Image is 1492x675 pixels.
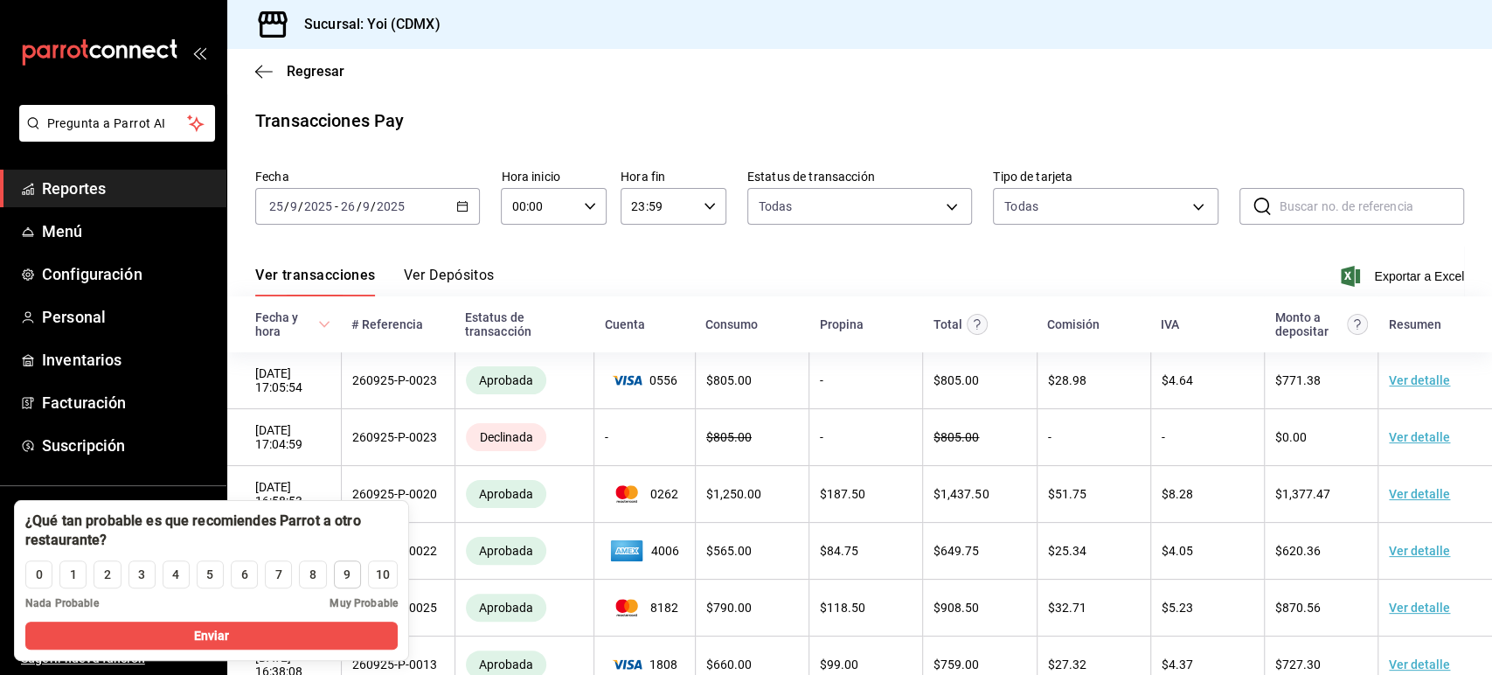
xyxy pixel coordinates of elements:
[334,560,361,588] button: 9
[341,466,455,523] td: 260925-P-0020
[1047,317,1100,331] div: Comisión
[933,544,979,558] span: $ 649.75
[255,170,480,183] label: Fecha
[933,317,962,331] div: Total
[706,658,752,672] span: $ 660.00
[344,566,350,584] div: 9
[42,348,212,372] span: Inventarios
[335,199,338,213] span: -
[371,199,376,213] span: /
[1389,487,1450,501] a: Ver detalle
[706,487,761,501] span: $ 1,250.00
[275,566,282,584] div: 7
[128,560,156,588] button: 3
[192,45,206,59] button: open_drawer_menu
[706,430,752,444] span: $ 805.00
[1275,658,1321,672] span: $ 727.30
[465,310,583,338] div: Estatus de transacción
[1275,373,1321,387] span: $ 771.38
[472,601,540,615] span: Aprobada
[376,199,406,213] input: ----
[330,595,398,611] span: Muy Probable
[1162,544,1193,558] span: $ 4.05
[351,317,423,331] div: # Referencia
[42,434,212,457] span: Suscripción
[104,566,111,584] div: 2
[231,560,258,588] button: 6
[227,409,341,466] td: [DATE] 17:04:59
[1048,601,1086,615] span: $ 32.71
[255,267,376,296] button: Ver transacciones
[255,310,315,338] div: Fecha y hora
[12,127,215,145] a: Pregunta a Parrot AI
[820,658,858,672] span: $ 99.00
[820,601,865,615] span: $ 118.50
[341,409,455,466] td: 260925-P-0023
[376,566,390,584] div: 10
[933,430,979,444] span: $ 805.00
[309,566,316,584] div: 8
[466,537,546,565] div: Transacciones cobradas de manera exitosa.
[1048,544,1086,558] span: $ 25.34
[1004,198,1038,215] div: Todas
[706,544,752,558] span: $ 565.00
[1280,189,1464,224] input: Buscar no. de referencia
[747,170,972,183] label: Estatus de transacción
[605,317,645,331] div: Cuenta
[1162,487,1193,501] span: $ 8.28
[289,199,298,213] input: --
[1048,658,1086,672] span: $ 27.32
[466,594,546,622] div: Transacciones cobradas de manera exitosa.
[303,199,333,213] input: ----
[1161,317,1179,331] div: IVA
[227,466,341,523] td: [DATE] 16:58:53
[284,199,289,213] span: /
[1162,373,1193,387] span: $ 4.64
[340,199,356,213] input: --
[933,373,979,387] span: $ 805.00
[241,566,248,584] div: 6
[809,409,923,466] td: -
[42,219,212,243] span: Menú
[594,409,696,466] td: -
[1275,601,1321,615] span: $ 870.56
[809,352,923,409] td: -
[706,373,752,387] span: $ 805.00
[466,366,546,394] div: Transacciones cobradas de manera exitosa.
[341,352,455,409] td: 260925-P-0023
[290,14,441,35] h3: Sucursal: Yoi (CDMX)
[705,317,758,331] div: Consumo
[501,170,607,183] label: Hora inicio
[70,566,77,584] div: 1
[356,199,361,213] span: /
[255,108,404,134] div: Transacciones Pay
[36,566,43,584] div: 0
[1264,409,1377,466] td: $0.00
[1150,409,1264,466] td: -
[621,170,726,183] label: Hora fin
[820,487,865,501] span: $ 187.50
[404,267,495,296] button: Ver Depósitos
[194,627,230,645] span: Enviar
[197,560,224,588] button: 5
[933,487,989,501] span: $ 1,437.50
[255,310,330,338] span: Fecha y hora
[967,314,988,335] svg: Este monto equivale al total pagado por el comensal antes de aplicar Comisión e IVA.
[472,544,540,558] span: Aprobada
[299,560,326,588] button: 8
[1389,658,1450,672] a: Ver detalle
[59,560,87,588] button: 1
[25,622,398,650] button: Enviar
[362,199,371,213] input: --
[1162,658,1193,672] span: $ 4.37
[298,199,303,213] span: /
[605,485,684,503] span: 0262
[1389,544,1450,558] a: Ver detalle
[1389,317,1441,331] div: Resumen
[605,373,684,387] span: 0556
[472,658,540,672] span: Aprobada
[42,262,212,286] span: Configuración
[227,352,341,409] td: [DATE] 17:05:54
[172,566,179,584] div: 4
[605,537,684,565] span: 4006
